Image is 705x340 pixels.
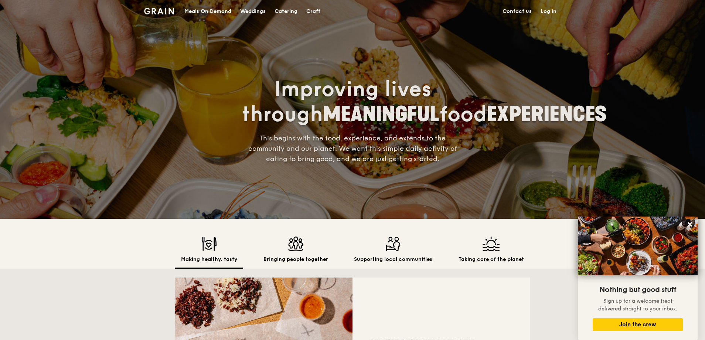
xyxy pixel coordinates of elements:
[242,77,607,127] span: Improving lives through food
[263,237,328,251] img: Bringing people together
[302,0,325,23] a: Craft
[275,0,297,23] div: Catering
[487,102,607,127] span: EXPERIENCES
[181,237,237,251] img: Making healthy, tasty
[684,218,696,230] button: Close
[306,0,320,23] div: Craft
[598,298,677,312] span: Sign up for a welcome treat delivered straight to your inbox.
[144,8,174,14] img: Grain
[184,0,231,23] div: Meals On Demand
[323,102,439,127] span: MEANINGFUL
[536,0,561,23] a: Log in
[270,0,302,23] a: Catering
[498,0,536,23] a: Contact us
[593,318,683,331] button: Join the crew
[599,285,676,294] span: Nothing but good stuff
[248,134,457,163] span: This begins with the food, experience, and extends to the community and our planet. We want this ...
[240,0,266,23] div: Weddings
[354,256,432,263] h2: Supporting local communities
[354,237,432,251] img: Supporting local communities
[459,237,524,251] img: Taking care of the planet
[459,256,524,263] h2: Taking care of the planet
[236,0,270,23] a: Weddings
[578,217,698,275] img: DSC07876-Edit02-Large.jpeg
[263,256,328,263] h2: Bringing people together
[181,256,237,263] h2: Making healthy, tasty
